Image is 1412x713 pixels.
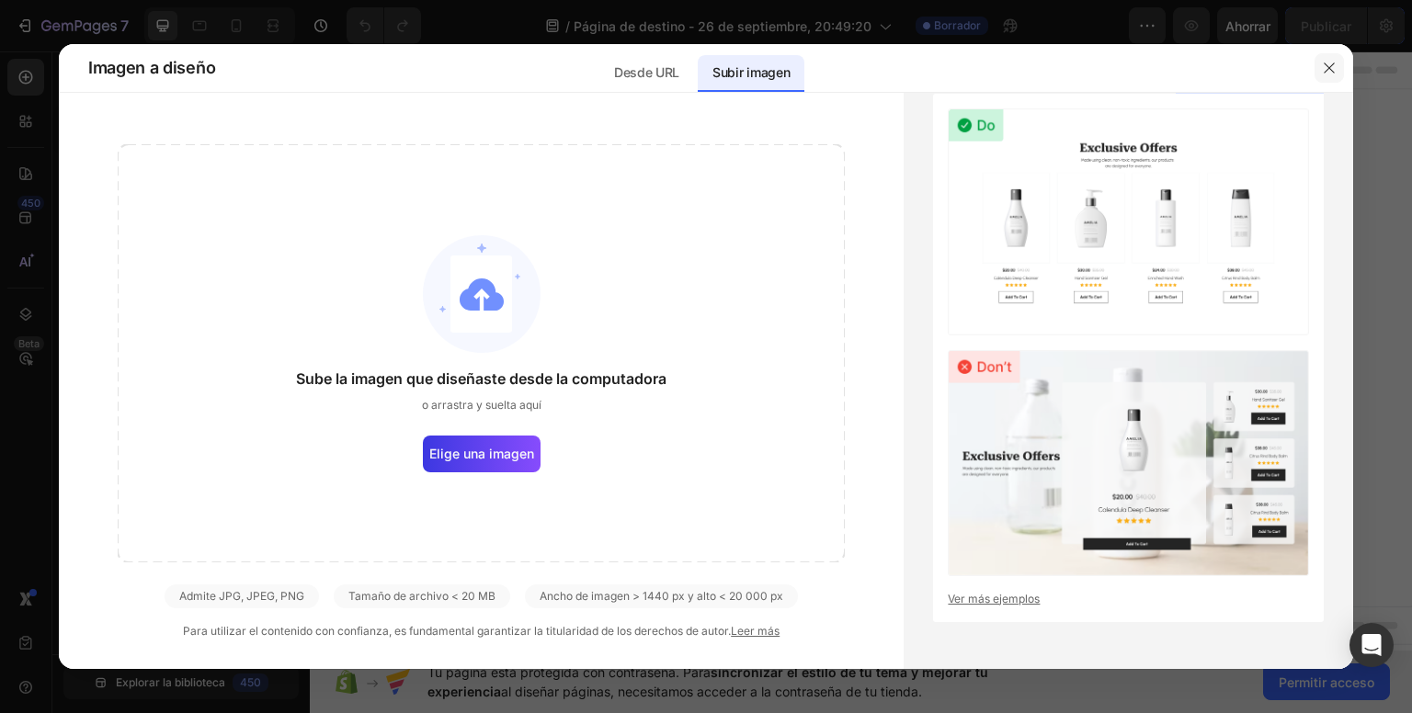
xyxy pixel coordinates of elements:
font: Ancho de imagen > 1440 px y alto < 20 000 px [540,589,783,603]
font: Admite JPG, JPEG, PNG [179,589,304,603]
div: Start with Generating from URL or image [428,445,676,459]
a: Ver más ejemplos [948,591,1309,607]
font: Desde URL [614,64,679,80]
font: o arrastra y suelta aquí [422,398,541,412]
div: Abrir Intercom Messenger [1349,623,1394,667]
button: Add sections [418,342,544,379]
font: Para utilizar el contenido con confianza, es fundamental garantizar la titularidad de los derecho... [183,624,731,638]
font: Ver más ejemplos [948,592,1040,605]
font: Tamaño de archivo < 20 MB [348,589,495,603]
div: Start with Sections from sidebar [440,305,663,327]
font: Imagen a diseño [88,58,215,77]
font: Subir imagen [712,64,790,80]
button: Add elements [555,342,685,379]
font: Elige una imagen [429,446,534,461]
font: Sube la imagen que diseñaste desde la computadora [296,369,666,388]
a: Leer más [731,624,780,638]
